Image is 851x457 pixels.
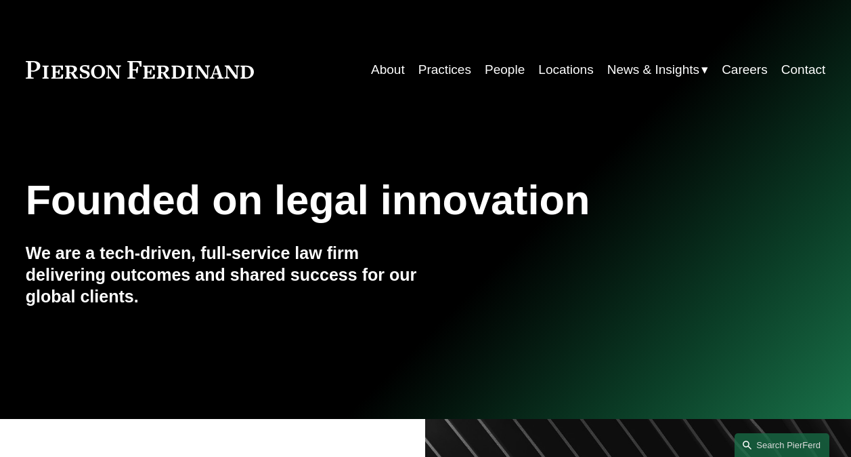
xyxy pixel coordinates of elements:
a: Careers [722,57,768,83]
a: Search this site [735,433,829,457]
a: folder dropdown [607,57,708,83]
span: News & Insights [607,58,699,81]
a: People [485,57,525,83]
h1: Founded on legal innovation [26,176,693,224]
a: About [371,57,405,83]
a: Practices [418,57,471,83]
a: Locations [538,57,593,83]
a: Contact [781,57,825,83]
h4: We are a tech-driven, full-service law firm delivering outcomes and shared success for our global... [26,243,426,307]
